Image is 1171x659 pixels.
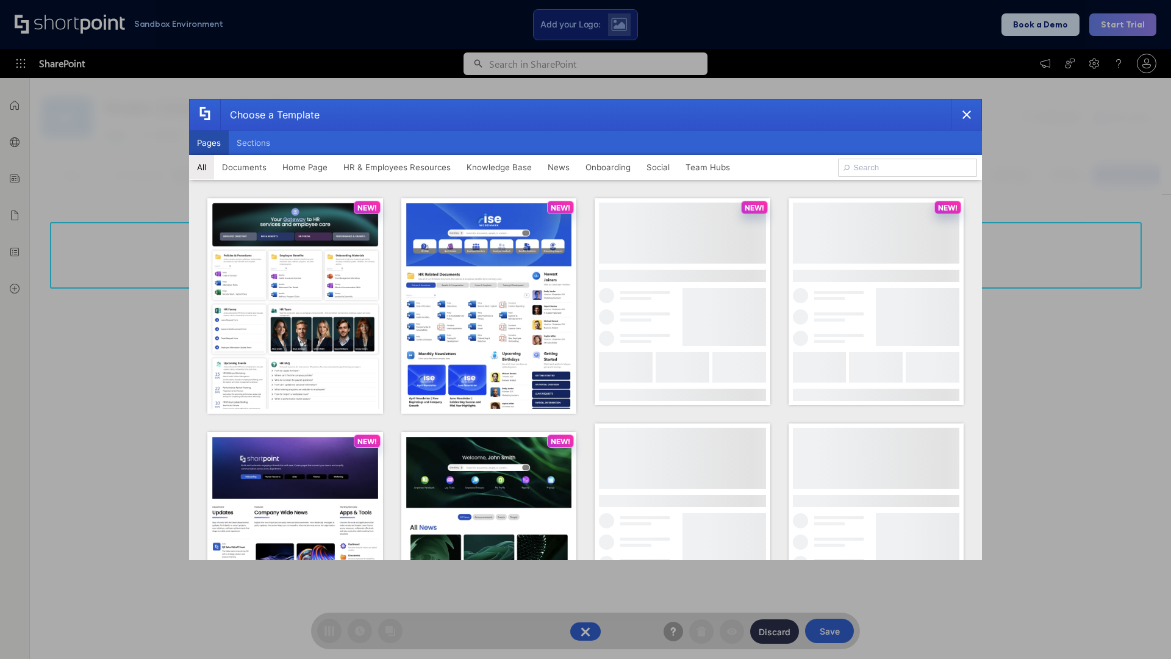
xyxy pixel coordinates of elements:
[229,131,278,155] button: Sections
[220,99,320,130] div: Choose a Template
[551,437,570,446] p: NEW!
[189,131,229,155] button: Pages
[678,155,738,179] button: Team Hubs
[838,159,977,177] input: Search
[459,155,540,179] button: Knowledge Base
[639,155,678,179] button: Social
[951,517,1171,659] iframe: Chat Widget
[189,155,214,179] button: All
[335,155,459,179] button: HR & Employees Resources
[540,155,578,179] button: News
[189,99,982,560] div: template selector
[274,155,335,179] button: Home Page
[578,155,639,179] button: Onboarding
[938,203,958,212] p: NEW!
[214,155,274,179] button: Documents
[551,203,570,212] p: NEW!
[745,203,764,212] p: NEW!
[357,437,377,446] p: NEW!
[357,203,377,212] p: NEW!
